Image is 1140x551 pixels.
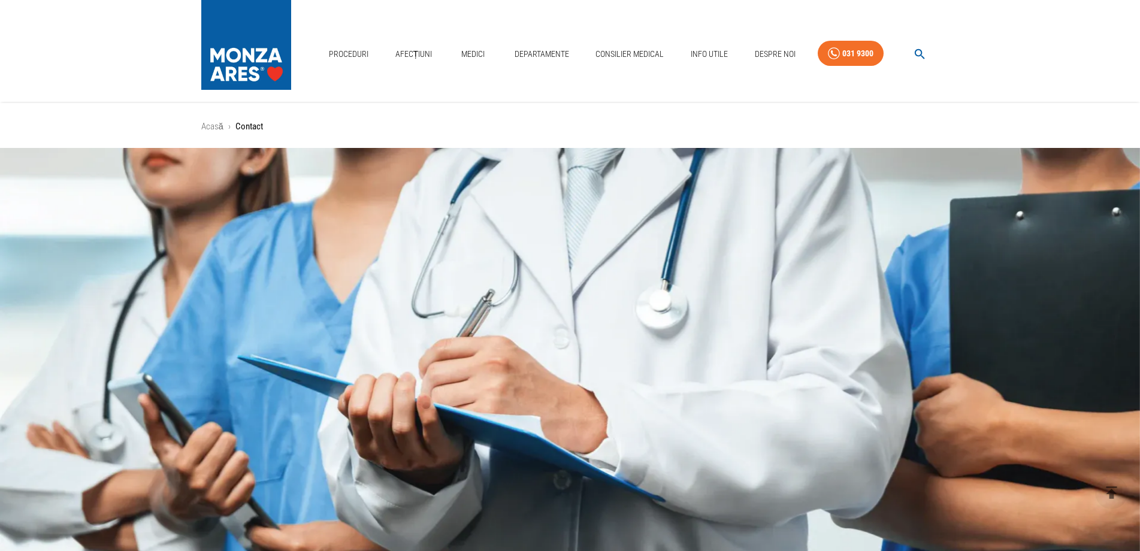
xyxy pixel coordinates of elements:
[818,41,884,66] a: 031 9300
[454,42,492,66] a: Medici
[324,42,373,66] a: Proceduri
[842,46,873,61] div: 031 9300
[201,121,223,132] a: Acasă
[235,120,263,134] p: Contact
[1095,476,1128,509] button: delete
[510,42,574,66] a: Departamente
[750,42,800,66] a: Despre Noi
[228,120,231,134] li: ›
[686,42,733,66] a: Info Utile
[391,42,437,66] a: Afecțiuni
[201,120,939,134] nav: breadcrumb
[591,42,669,66] a: Consilier Medical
